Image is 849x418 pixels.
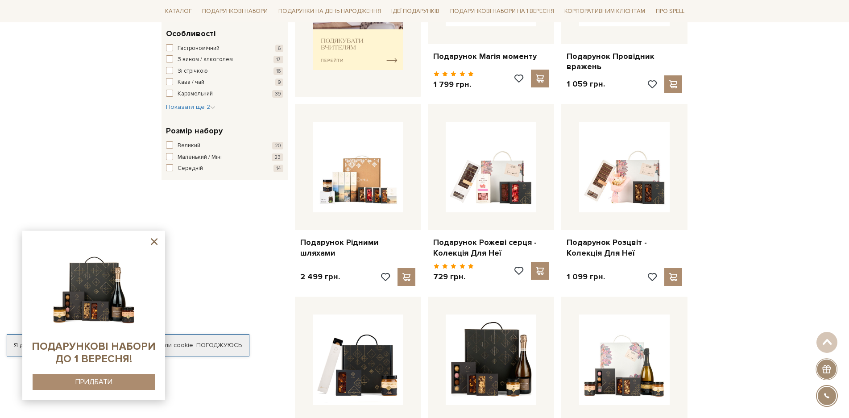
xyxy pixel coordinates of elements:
span: Маленький / Міні [178,153,222,162]
span: 6 [275,45,283,52]
p: 1 059 грн. [567,79,605,89]
a: Каталог [162,4,195,18]
a: Ідеї подарунків [388,4,443,18]
p: 1 099 грн. [567,272,605,282]
button: Показати ще 2 [166,103,215,112]
span: 23 [272,153,283,161]
button: Великий 20 [166,141,283,150]
span: 17 [273,56,283,63]
button: Кава / чай 9 [166,78,283,87]
p: 729 грн. [433,272,474,282]
a: Корпоративним клієнтам [561,4,649,19]
button: Зі стрічкою 16 [166,67,283,76]
span: 16 [273,67,283,75]
a: файли cookie [153,341,193,349]
span: 20 [272,142,283,149]
p: 1 799 грн. [433,79,474,90]
span: Гастрономічний [178,44,219,53]
span: Великий [178,141,200,150]
a: Погоджуюсь [196,341,242,349]
span: Кава / чай [178,78,204,87]
span: 39 [272,90,283,98]
span: З вином / алкоголем [178,55,233,64]
span: 9 [275,79,283,86]
a: Подарунок Провідник вражень [567,51,682,72]
span: Середній [178,164,203,173]
span: Карамельний [178,90,213,99]
span: Зі стрічкою [178,67,208,76]
button: Карамельний 39 [166,90,283,99]
a: Подарунок Магія моменту [433,51,549,62]
div: Я дозволяю [DOMAIN_NAME] використовувати [7,341,249,349]
a: Про Spell [652,4,688,18]
button: Середній 14 [166,164,283,173]
span: 14 [273,165,283,172]
span: Особливості [166,28,215,40]
button: Маленький / Міні 23 [166,153,283,162]
a: Подарунок Розцвіт - Колекція Для Неї [567,237,682,258]
p: 2 499 грн. [300,272,340,282]
a: Подарунок Рожеві серця - Колекція Для Неї [433,237,549,258]
button: З вином / алкоголем 17 [166,55,283,64]
a: Подарунок Рідними шляхами [300,237,416,258]
button: Гастрономічний 6 [166,44,283,53]
a: Подарунки на День народження [275,4,385,18]
a: Подарункові набори [199,4,271,18]
a: Подарункові набори на 1 Вересня [447,4,558,19]
span: Розмір набору [166,125,223,137]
